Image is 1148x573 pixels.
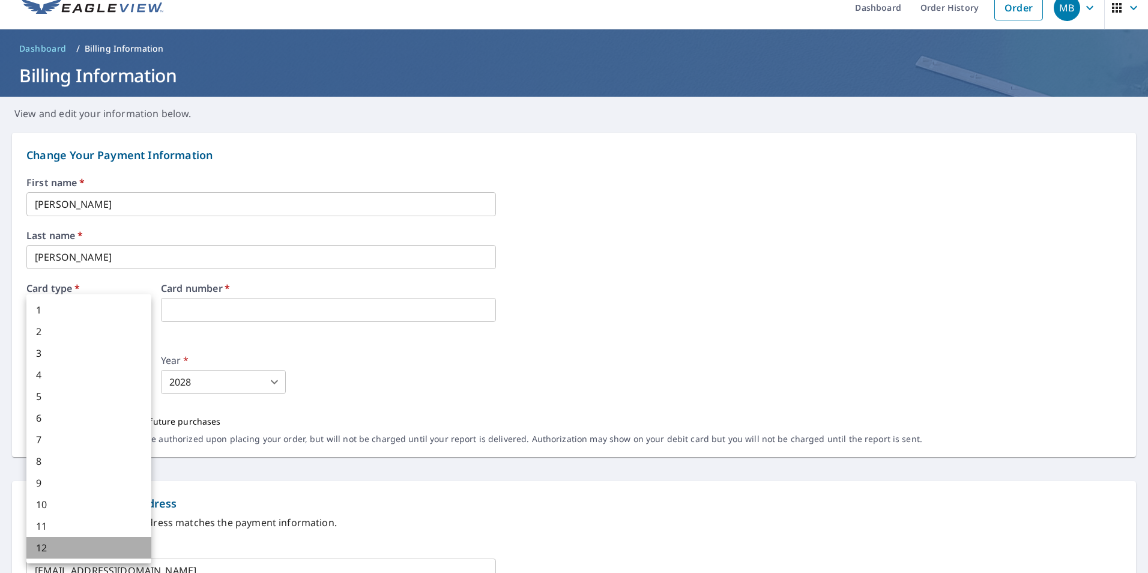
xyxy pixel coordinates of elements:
li: 8 [26,450,151,472]
li: 2 [26,321,151,342]
li: 6 [26,407,151,429]
li: 9 [26,472,151,494]
li: 11 [26,515,151,537]
li: 3 [26,342,151,364]
li: 1 [26,299,151,321]
li: 10 [26,494,151,515]
li: 7 [26,429,151,450]
li: 12 [26,537,151,559]
li: 5 [26,386,151,407]
li: 4 [26,364,151,386]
